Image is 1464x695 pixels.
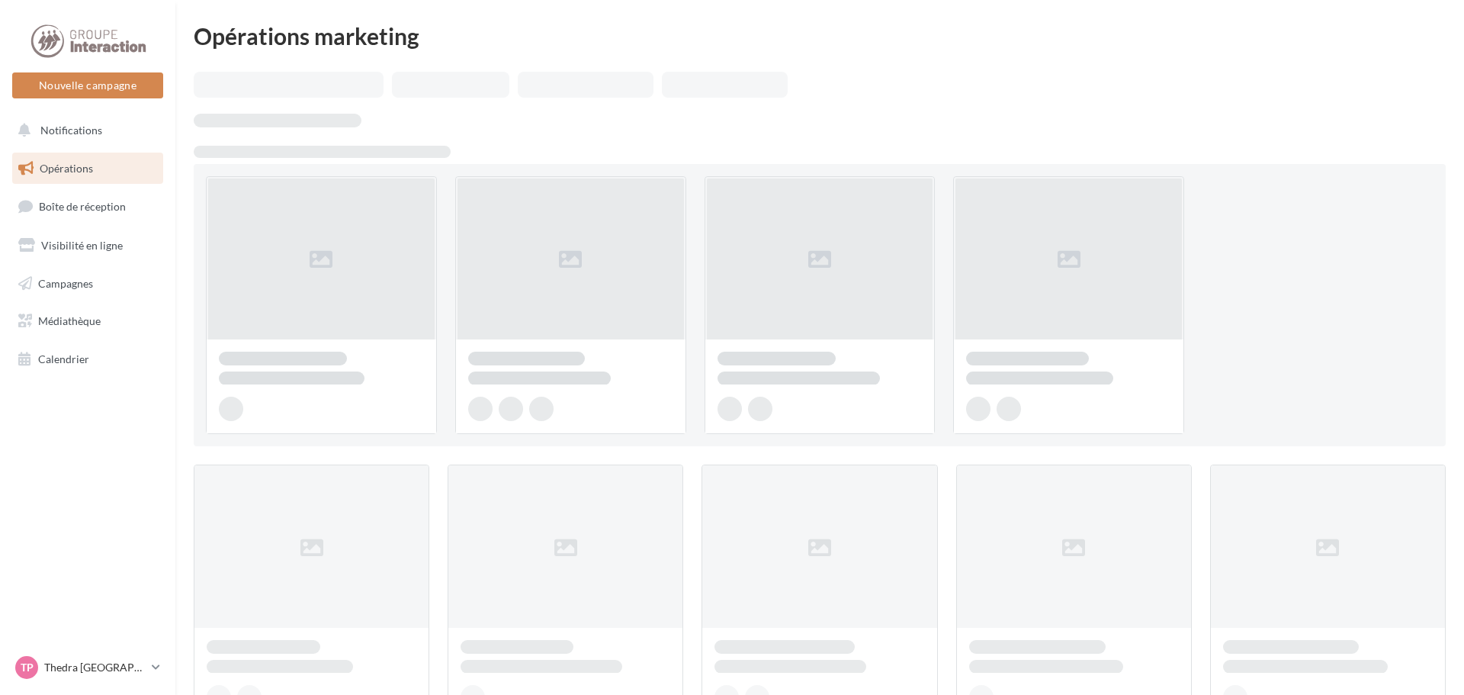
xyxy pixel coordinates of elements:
[9,343,166,375] a: Calendrier
[12,653,163,682] a: TP Thedra [GEOGRAPHIC_DATA]
[21,660,34,675] span: TP
[41,239,123,252] span: Visibilité en ligne
[38,276,93,289] span: Campagnes
[40,162,93,175] span: Opérations
[39,200,126,213] span: Boîte de réception
[9,230,166,262] a: Visibilité en ligne
[38,314,101,327] span: Médiathèque
[9,268,166,300] a: Campagnes
[9,114,160,146] button: Notifications
[9,190,166,223] a: Boîte de réception
[44,660,146,675] p: Thedra [GEOGRAPHIC_DATA]
[40,124,102,137] span: Notifications
[194,24,1446,47] div: Opérations marketing
[9,153,166,185] a: Opérations
[12,72,163,98] button: Nouvelle campagne
[9,305,166,337] a: Médiathèque
[38,352,89,365] span: Calendrier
